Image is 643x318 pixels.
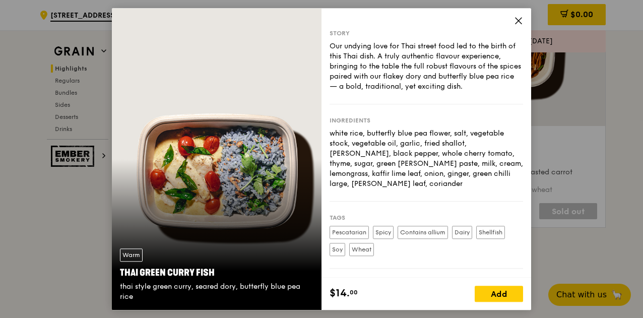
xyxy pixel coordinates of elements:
[398,226,448,239] label: Contains allium
[330,286,350,301] span: $14.
[349,243,374,256] label: Wheat
[330,129,523,189] div: white rice, butterfly blue pea flower, salt, vegetable stock, vegetable oil, garlic, fried shallo...
[330,226,369,239] label: Pescatarian
[476,226,505,239] label: Shellfish
[330,29,523,37] div: Story
[120,266,313,280] div: Thai Green Curry Fish
[120,248,143,262] div: Warm
[330,41,523,92] div: Our undying love for Thai street food led to the birth of this Thai dish. A truly authentic flavo...
[373,226,394,239] label: Spicy
[475,286,523,302] div: Add
[120,282,313,302] div: thai style green curry, seared dory, butterfly blue pea rice
[452,226,472,239] label: Dairy
[350,288,358,296] span: 00
[330,116,523,124] div: Ingredients
[330,243,345,256] label: Soy
[330,214,523,222] div: Tags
